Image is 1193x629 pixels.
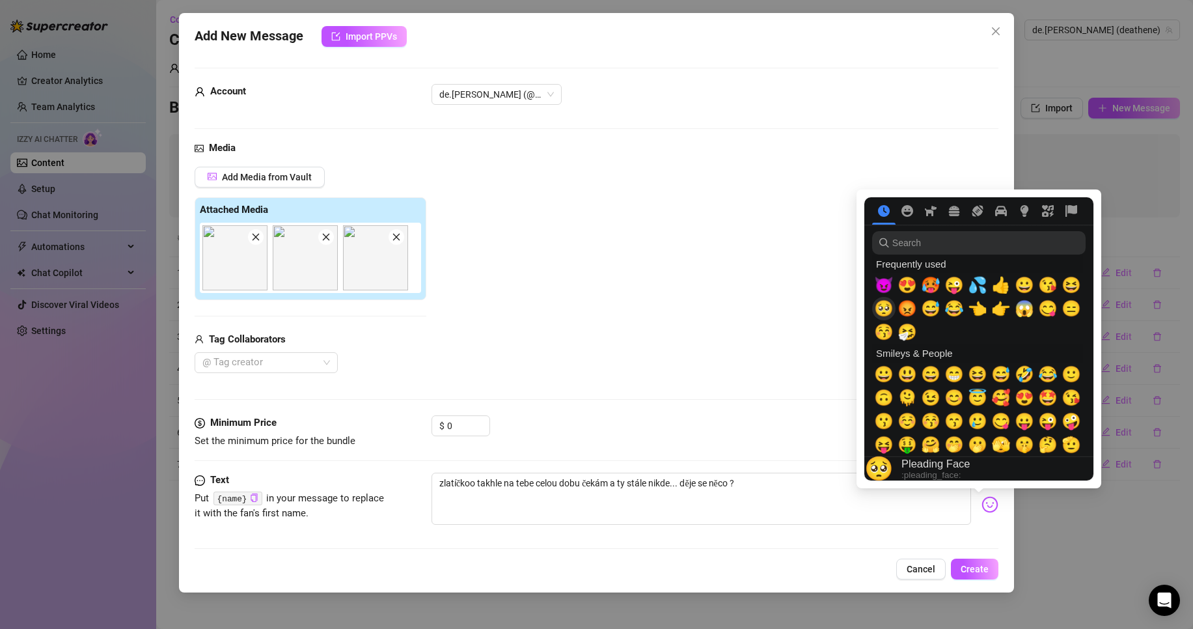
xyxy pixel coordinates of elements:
[210,474,229,486] strong: Text
[392,232,401,242] span: close
[210,85,246,97] strong: Account
[896,559,946,580] button: Cancel
[213,492,262,505] code: {name}
[195,473,205,488] span: message
[251,232,260,242] span: close
[209,142,236,154] strong: Media
[1149,585,1180,616] div: Open Intercom Messenger
[195,415,205,431] span: dollar
[195,332,204,348] span: user
[343,225,408,290] img: media
[200,204,268,216] strong: Attached Media
[985,26,1006,36] span: Close
[195,435,355,447] span: Set the minimum price for the bundle
[331,32,340,41] span: import
[951,559,998,580] button: Create
[432,473,971,525] textarea: zlatíčkoo takhle na tebe celou dobu čekám a ty stále nikde... děje se něco ?
[195,84,205,100] span: user
[991,26,1001,36] span: close
[195,141,204,156] span: picture
[322,26,407,47] button: Import PPVs
[250,494,258,503] button: Click to Copy
[222,172,312,182] span: Add Media from Vault
[907,564,935,574] span: Cancel
[322,232,331,242] span: close
[209,333,286,345] strong: Tag Collaborators
[195,26,303,47] span: Add New Message
[210,417,277,428] strong: Minimum Price
[250,494,258,502] span: copy
[273,225,338,290] img: media
[195,492,385,520] span: Put in your message to replace it with the fan's first name.
[981,496,998,513] img: svg%3e
[439,85,554,104] span: de.athene (@deathene)
[985,21,1006,42] button: Close
[195,167,325,188] button: Add Media from Vault
[202,225,267,290] img: media
[208,172,217,181] span: picture
[961,564,989,574] span: Create
[346,31,397,42] span: Import PPVs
